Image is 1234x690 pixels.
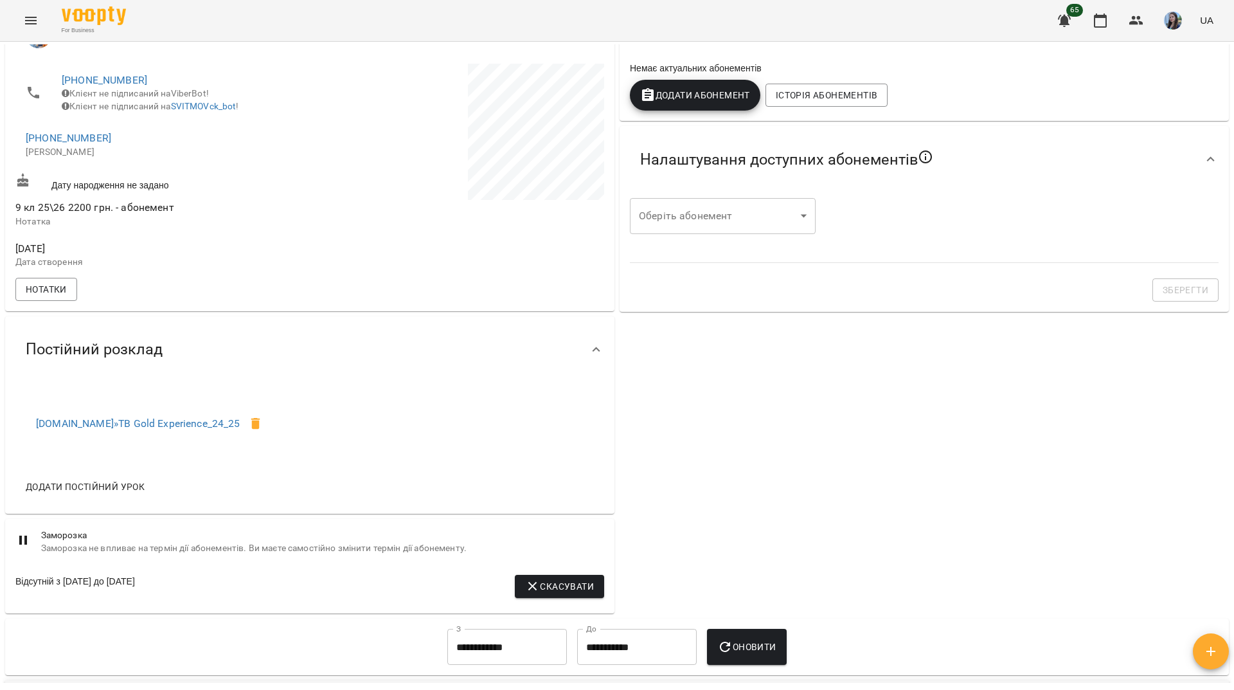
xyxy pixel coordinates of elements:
[26,340,163,359] span: Постійний розклад
[171,101,237,111] a: SVITMOVck_bot
[630,198,816,234] div: ​
[627,59,1221,77] div: Немає актуальних абонементів
[62,26,126,35] span: For Business
[15,201,174,213] span: 9 кл 25\26 2200 грн. - абонемент
[26,146,297,159] p: [PERSON_NAME]
[620,126,1229,193] div: Налаштування доступних абонементів
[240,408,271,439] span: Видалити клієнта з групи TB_Gold Experience_24_25 для курсу TB Gold Experience_24_25?
[15,575,135,598] div: Відсутній з [DATE] до [DATE]
[26,282,67,297] span: Нотатки
[640,87,750,103] span: Додати Абонемент
[13,170,310,194] div: Дату народження не задано
[717,639,776,655] span: Оновити
[707,629,786,665] button: Оновити
[21,475,150,498] button: Додати постійний урок
[36,417,240,430] a: [DOMAIN_NAME]»TB Gold Experience_24_25
[26,479,145,495] span: Додати постійний урок
[62,101,239,111] span: Клієнт не підписаний на !
[15,5,46,36] button: Menu
[776,87,877,103] span: Історія абонементів
[41,542,604,555] span: Заморозка не впливає на термін дії абонементів. Ви маєте самостійно змінити термін дії абонементу.
[15,256,307,269] p: Дата створення
[5,316,614,383] div: Постійний розклад
[62,74,147,86] a: [PHONE_NUMBER]
[15,215,307,228] p: Нотатка
[15,278,77,301] button: Нотатки
[1164,12,1182,30] img: b6e1badff8a581c3b3d1def27785cccf.jpg
[918,149,933,165] svg: Якщо не обрано жодного, клієнт зможе побачити всі публічні абонементи
[15,241,307,257] span: [DATE]
[765,84,888,107] button: Історія абонементів
[1195,8,1219,32] button: UA
[640,149,933,170] span: Налаштування доступних абонементів
[630,80,760,111] button: Додати Абонемент
[41,529,604,542] span: Заморозка
[1200,14,1213,27] span: UA
[62,6,126,25] img: Voopty Logo
[1066,4,1083,17] span: 65
[515,575,604,598] button: Скасувати
[26,132,111,144] a: [PHONE_NUMBER]
[525,579,594,594] span: Скасувати
[62,88,209,98] span: Клієнт не підписаний на ViberBot!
